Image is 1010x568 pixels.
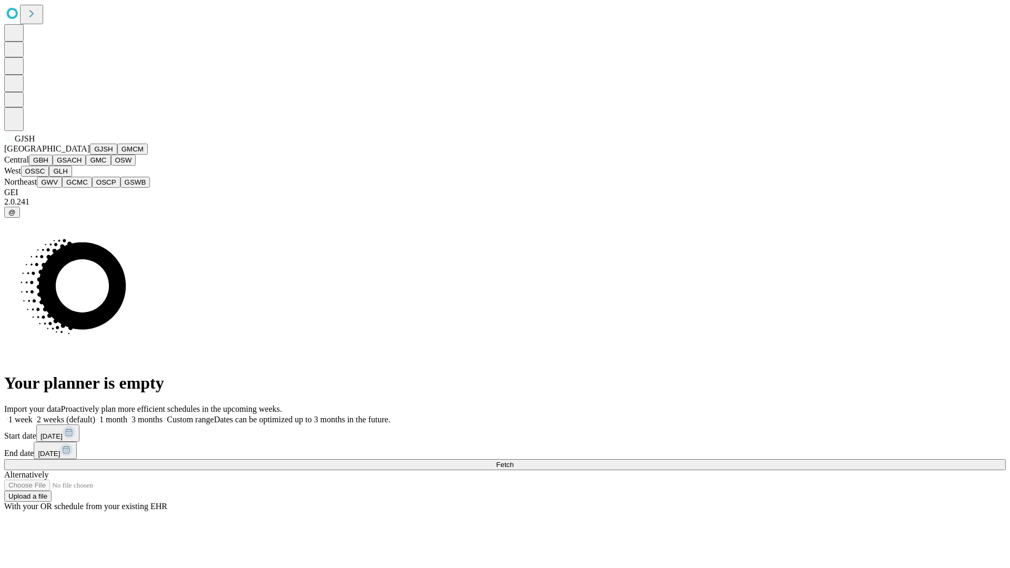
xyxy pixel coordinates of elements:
[4,373,1006,393] h1: Your planner is empty
[167,415,214,424] span: Custom range
[132,415,163,424] span: 3 months
[4,459,1006,470] button: Fetch
[38,450,60,458] span: [DATE]
[4,166,21,175] span: West
[8,208,16,216] span: @
[4,442,1006,459] div: End date
[214,415,390,424] span: Dates can be optimized up to 3 months in the future.
[86,155,110,166] button: GMC
[53,155,86,166] button: GSACH
[4,144,90,153] span: [GEOGRAPHIC_DATA]
[41,432,63,440] span: [DATE]
[92,177,120,188] button: OSCP
[4,155,29,164] span: Central
[4,424,1006,442] div: Start date
[61,404,282,413] span: Proactively plan more efficient schedules in the upcoming weeks.
[4,404,61,413] span: Import your data
[4,207,20,218] button: @
[37,415,95,424] span: 2 weeks (default)
[4,470,48,479] span: Alternatively
[29,155,53,166] button: GBH
[117,144,148,155] button: GMCM
[8,415,33,424] span: 1 week
[4,502,167,511] span: With your OR schedule from your existing EHR
[15,134,35,143] span: GJSH
[4,188,1006,197] div: GEI
[120,177,150,188] button: GSWB
[4,197,1006,207] div: 2.0.241
[4,491,52,502] button: Upload a file
[99,415,127,424] span: 1 month
[37,177,62,188] button: GWV
[34,442,77,459] button: [DATE]
[49,166,72,177] button: GLH
[21,166,49,177] button: OSSC
[62,177,92,188] button: GCMC
[496,461,513,469] span: Fetch
[4,177,37,186] span: Northeast
[90,144,117,155] button: GJSH
[111,155,136,166] button: OSW
[36,424,79,442] button: [DATE]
